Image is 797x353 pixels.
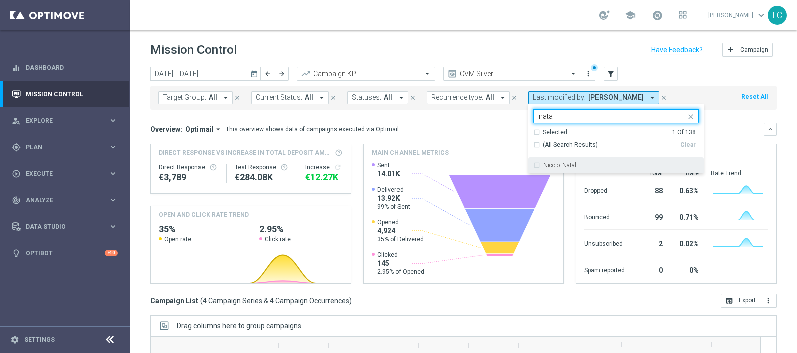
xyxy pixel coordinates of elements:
div: This overview shows data of campaigns executed via Optimail [226,125,399,134]
span: 13.92K [377,194,410,203]
button: close [510,92,519,103]
i: person_search [12,116,21,125]
i: keyboard_arrow_right [108,195,118,205]
span: Plan [26,144,108,150]
span: 4 Campaign Series & 4 Campaign Occurrences [203,296,349,305]
i: keyboard_arrow_right [108,142,118,152]
button: Target Group: All arrow_drop_down [158,91,233,104]
div: 88 [637,182,663,198]
div: 0 [637,261,663,277]
div: 0.02% [675,235,699,251]
ng-dropdown-panel: Options list [528,128,704,174]
i: today [250,69,259,78]
div: 0.71% [675,208,699,224]
span: school [625,10,636,21]
div: LC [768,6,787,25]
i: more_vert [764,297,772,305]
button: close [686,111,694,119]
span: [PERSON_NAME] [588,93,644,102]
div: €3,789 [159,171,218,183]
i: arrow_drop_down [498,93,507,102]
span: Recurrence type: [431,93,483,102]
div: Selected [543,128,567,137]
div: Dashboard [12,54,118,81]
span: All [305,93,313,102]
div: €284,080 [235,171,289,183]
div: There are unsaved changes [591,64,598,71]
div: Mission Control [12,81,118,107]
a: Settings [24,337,55,343]
i: arrow_drop_down [648,93,657,102]
span: Campaign [740,46,768,53]
button: play_circle_outline Execute keyboard_arrow_right [11,170,118,178]
i: preview [447,69,457,79]
button: Mission Control [11,90,118,98]
div: 0% [675,261,699,277]
div: +10 [105,250,118,256]
span: Click rate [265,235,291,243]
button: arrow_forward [275,67,289,81]
i: equalizer [12,63,21,72]
i: play_circle_outline [12,169,21,178]
i: arrow_back [264,70,271,77]
button: keyboard_arrow_down [764,123,777,136]
div: Dropped [584,182,625,198]
i: keyboard_arrow_right [108,222,118,231]
div: Direct Response [159,163,218,171]
i: arrow_drop_down [396,93,406,102]
button: Data Studio keyboard_arrow_right [11,223,118,231]
i: arrow_drop_down [317,93,326,102]
div: Plan [12,143,108,152]
h4: OPEN AND CLICK RATE TREND [159,210,249,219]
div: 0.63% [675,182,699,198]
i: trending_up [301,69,311,79]
button: more_vert [583,68,593,80]
div: Data Studio [12,222,108,231]
span: Explore [26,118,108,124]
button: arrow_back [261,67,275,81]
span: (All Search Results) [543,141,598,149]
a: Optibot [26,240,105,266]
i: close [660,94,667,101]
span: Statuses: [352,93,381,102]
h2: 35% [159,223,243,235]
span: Optimail [185,125,214,134]
button: filter_alt [604,67,618,81]
span: 14.01K [377,169,400,178]
h3: Overview: [150,125,182,134]
button: track_changes Analyze keyboard_arrow_right [11,196,118,204]
ng-select: Lorenzo Carlevale [528,109,704,174]
div: Analyze [12,196,108,205]
button: close [233,92,242,103]
div: 1 Of 138 [672,128,696,137]
button: equalizer Dashboard [11,64,118,72]
span: Analyze [26,197,108,203]
button: close [659,92,668,103]
i: close [330,94,337,101]
span: Execute [26,171,108,177]
i: gps_fixed [12,143,21,152]
i: close [409,94,416,101]
a: Dashboard [26,54,118,81]
div: Row Groups [177,322,301,330]
i: arrow_drop_down [221,93,230,102]
span: All [486,93,494,102]
i: more_vert [584,70,592,78]
i: arrow_drop_down [214,125,223,134]
button: lightbulb Optibot +10 [11,249,118,257]
div: Rate Trend [711,169,768,177]
span: All [384,93,392,102]
i: lightbulb [12,249,21,258]
div: Unsubscribed [584,235,625,251]
label: Nicolo' Natali [543,162,578,168]
button: person_search Explore keyboard_arrow_right [11,117,118,125]
button: gps_fixed Plan keyboard_arrow_right [11,143,118,151]
span: ) [349,296,352,305]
